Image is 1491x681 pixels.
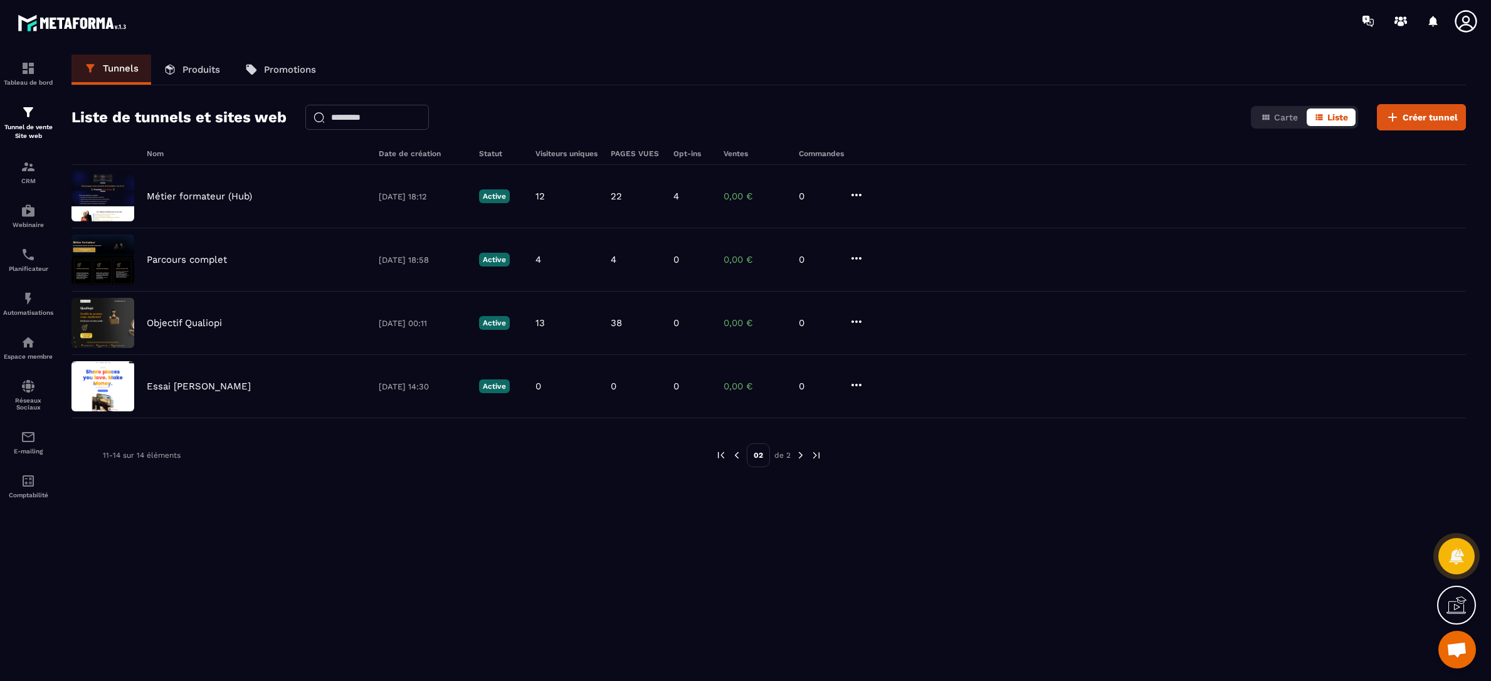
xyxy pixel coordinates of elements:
p: Métier formateur (Hub) [147,191,252,202]
p: 4 [535,254,541,265]
p: Tunnel de vente Site web [3,123,53,140]
p: [DATE] 14:30 [379,382,466,391]
p: Automatisations [3,309,53,316]
span: Carte [1274,112,1298,122]
p: Active [479,189,510,203]
button: Liste [1307,108,1356,126]
p: [DATE] 18:58 [379,255,466,265]
img: formation [21,159,36,174]
p: 0 [799,317,836,329]
p: 02 [747,443,770,467]
p: 12 [535,191,545,202]
a: formationformationTunnel de vente Site web [3,95,53,150]
h2: Liste de tunnels et sites web [71,105,287,130]
img: accountant [21,473,36,488]
img: next [795,450,806,461]
button: Créer tunnel [1377,104,1466,130]
h6: Commandes [799,149,844,158]
div: Ouvrir le chat [1438,631,1476,668]
p: 0,00 € [724,381,786,392]
p: 0 [535,381,541,392]
a: social-networksocial-networkRéseaux Sociaux [3,369,53,420]
img: image [71,171,134,221]
h6: Statut [479,149,523,158]
img: image [71,361,134,411]
p: 0 [799,191,836,202]
p: Active [479,253,510,267]
h6: Visiteurs uniques [535,149,598,158]
a: Produits [151,55,233,85]
p: Active [479,316,510,330]
img: image [71,235,134,285]
p: Essai [PERSON_NAME] [147,381,251,392]
p: Tableau de bord [3,79,53,86]
h6: PAGES VUES [611,149,661,158]
a: accountantaccountantComptabilité [3,464,53,508]
img: automations [21,203,36,218]
p: E-mailing [3,448,53,455]
p: Tunnels [103,63,139,74]
img: social-network [21,379,36,394]
p: 11-14 sur 14 éléments [103,451,181,460]
p: 0 [673,317,679,329]
a: automationsautomationsEspace membre [3,325,53,369]
p: de 2 [774,450,791,460]
p: 0 [673,381,679,392]
a: Tunnels [71,55,151,85]
button: Carte [1253,108,1305,126]
a: formationformationTableau de bord [3,51,53,95]
img: automations [21,335,36,350]
p: Active [479,379,510,393]
img: image [71,298,134,348]
p: [DATE] 00:11 [379,319,466,328]
p: 22 [611,191,622,202]
p: Produits [182,64,220,75]
img: formation [21,61,36,76]
p: Parcours complet [147,254,227,265]
p: Comptabilité [3,492,53,499]
img: logo [18,11,130,34]
h6: Date de création [379,149,466,158]
p: [DATE] 18:12 [379,192,466,201]
p: 38 [611,317,622,329]
p: Webinaire [3,221,53,228]
a: automationsautomationsAutomatisations [3,282,53,325]
p: 0 [799,381,836,392]
img: formation [21,105,36,120]
h6: Ventes [724,149,786,158]
h6: Opt-ins [673,149,711,158]
p: Objectif Qualiopi [147,317,222,329]
h6: Nom [147,149,366,158]
p: Promotions [264,64,316,75]
p: 0 [673,254,679,265]
p: 4 [611,254,616,265]
p: Espace membre [3,353,53,360]
p: 0 [799,254,836,265]
img: prev [715,450,727,461]
img: prev [731,450,742,461]
img: scheduler [21,247,36,262]
a: automationsautomationsWebinaire [3,194,53,238]
p: CRM [3,177,53,184]
a: schedulerschedulerPlanificateur [3,238,53,282]
p: 0,00 € [724,254,786,265]
a: formationformationCRM [3,150,53,194]
p: 0,00 € [724,317,786,329]
img: next [811,450,822,461]
img: automations [21,291,36,306]
a: emailemailE-mailing [3,420,53,464]
img: email [21,430,36,445]
p: 0,00 € [724,191,786,202]
p: Réseaux Sociaux [3,397,53,411]
a: Promotions [233,55,329,85]
span: Créer tunnel [1403,111,1458,124]
p: 4 [673,191,679,202]
span: Liste [1327,112,1348,122]
p: Planificateur [3,265,53,272]
p: 0 [611,381,616,392]
p: 13 [535,317,545,329]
